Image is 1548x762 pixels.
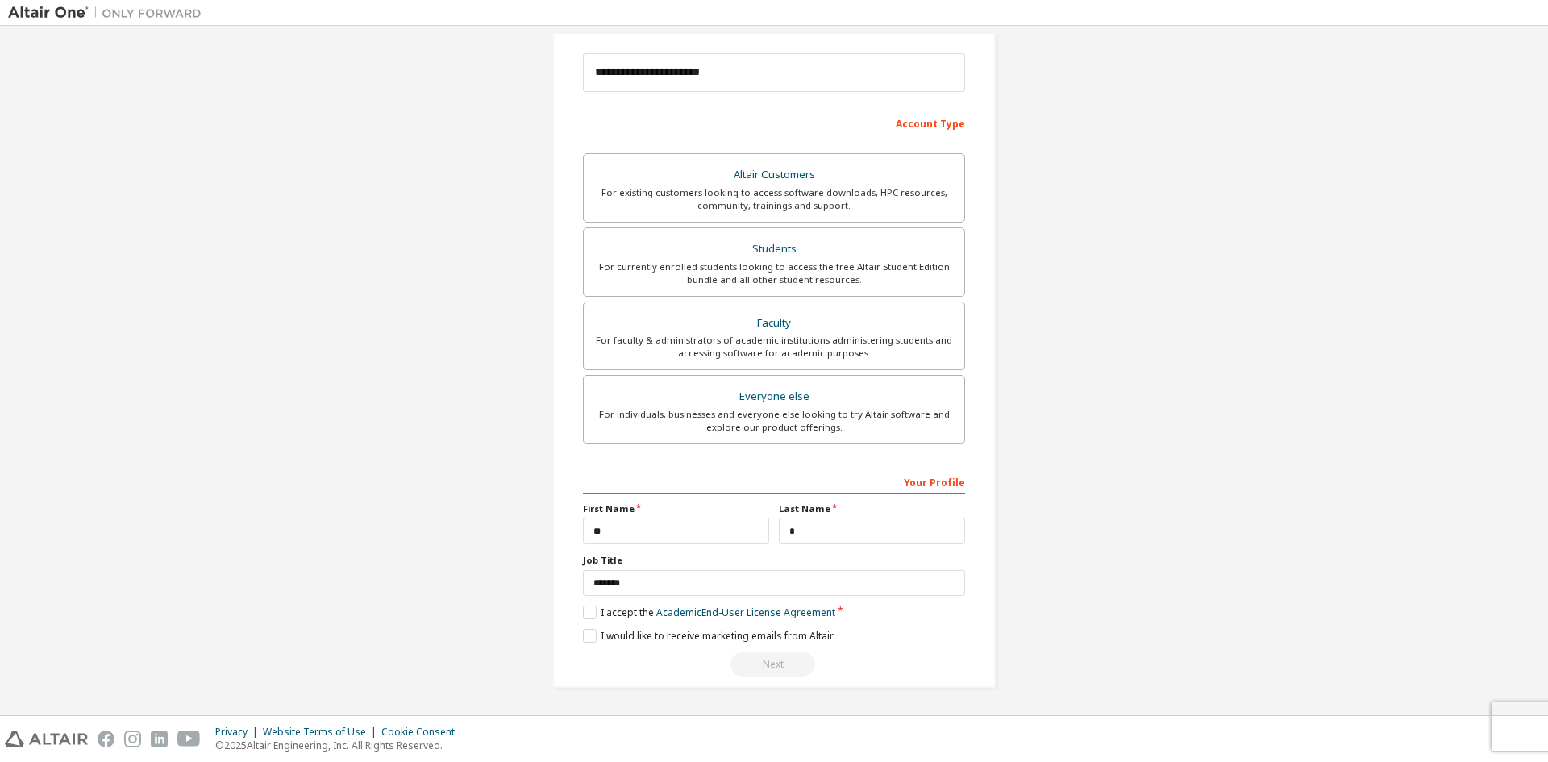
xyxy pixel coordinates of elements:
[656,606,835,619] a: Academic End-User License Agreement
[5,731,88,747] img: altair_logo.svg
[583,502,769,515] label: First Name
[583,606,835,619] label: I accept the
[177,731,201,747] img: youtube.svg
[583,652,965,677] div: Read and acccept EULA to continue
[124,731,141,747] img: instagram.svg
[583,468,965,494] div: Your Profile
[593,408,955,434] div: For individuals, businesses and everyone else looking to try Altair software and explore our prod...
[593,186,955,212] div: For existing customers looking to access software downloads, HPC resources, community, trainings ...
[583,554,965,567] label: Job Title
[593,164,955,186] div: Altair Customers
[263,726,381,739] div: Website Terms of Use
[381,726,464,739] div: Cookie Consent
[593,312,955,335] div: Faculty
[593,385,955,408] div: Everyone else
[593,334,955,360] div: For faculty & administrators of academic institutions administering students and accessing softwa...
[8,5,210,21] img: Altair One
[151,731,168,747] img: linkedin.svg
[583,110,965,135] div: Account Type
[215,726,263,739] div: Privacy
[215,739,464,752] p: © 2025 Altair Engineering, Inc. All Rights Reserved.
[583,629,834,643] label: I would like to receive marketing emails from Altair
[593,260,955,286] div: For currently enrolled students looking to access the free Altair Student Edition bundle and all ...
[593,238,955,260] div: Students
[98,731,114,747] img: facebook.svg
[779,502,965,515] label: Last Name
